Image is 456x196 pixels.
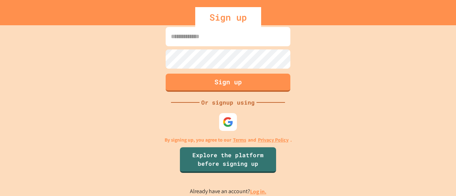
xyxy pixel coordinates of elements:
img: google-icon.svg [223,117,233,127]
iframe: chat widget [426,168,449,189]
iframe: chat widget [397,137,449,167]
div: Or signup using [199,98,256,107]
p: Already have an account? [190,187,266,196]
button: Sign up [166,74,290,92]
a: Explore the platform before signing up [180,147,276,173]
a: Privacy Policy [258,136,289,144]
p: By signing up, you agree to our and . [165,136,292,144]
a: Terms [233,136,246,144]
div: Sign up [195,7,261,28]
a: Log in. [250,188,266,195]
